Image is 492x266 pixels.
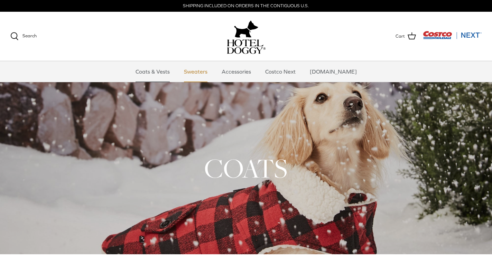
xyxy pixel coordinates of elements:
img: hoteldoggycom [227,39,266,54]
span: Search [22,33,37,38]
img: Costco Next [423,31,482,39]
a: hoteldoggy.com hoteldoggycom [227,19,266,54]
a: Visit Costco Next [423,35,482,40]
a: Costco Next [259,61,302,82]
h1: COATS [10,151,482,185]
a: Coats & Vests [129,61,176,82]
a: Search [10,32,37,40]
a: [DOMAIN_NAME] [304,61,363,82]
span: Cart [396,33,405,40]
a: Accessories [215,61,257,82]
a: Cart [396,32,416,41]
img: hoteldoggy.com [234,19,258,39]
a: Sweaters [178,61,214,82]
